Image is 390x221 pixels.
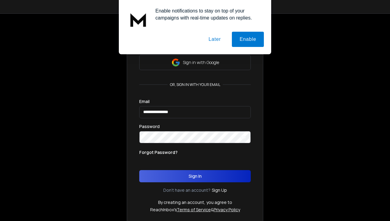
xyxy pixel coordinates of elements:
a: Privacy Policy [214,207,240,212]
button: Enable [232,32,264,47]
p: Don't have an account? [163,187,211,193]
div: Enable notifications to stay on top of your campaigns with real-time updates on replies. [151,7,264,21]
button: Sign in with Google [139,55,251,70]
img: notification icon [126,7,151,32]
button: Sign In [139,170,251,182]
label: Email [139,99,150,104]
p: ReachInbox's & [150,207,240,213]
label: Password [139,124,160,129]
a: Terms of Service [177,207,211,212]
p: or, sign in with your email [168,82,223,87]
p: By creating an account, you agree to [158,199,232,205]
p: Forgot Password? [139,149,178,155]
button: Later [201,32,228,47]
p: Sign in with Google [183,59,219,66]
a: Sign Up [212,187,227,193]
